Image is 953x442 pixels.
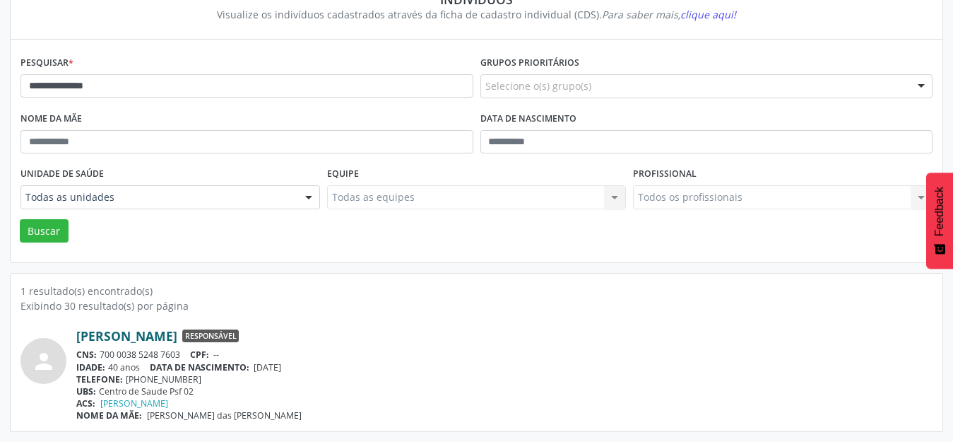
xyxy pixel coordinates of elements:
[20,219,69,243] button: Buscar
[20,163,104,185] label: Unidade de saúde
[213,349,219,361] span: --
[602,8,736,21] i: Para saber mais,
[31,349,57,374] i: person
[147,409,302,421] span: [PERSON_NAME] das [PERSON_NAME]
[25,190,291,204] span: Todas as unidades
[20,52,73,74] label: Pesquisar
[76,361,933,373] div: 40 anos
[150,361,249,373] span: DATA DE NASCIMENTO:
[20,298,933,313] div: Exibindo 30 resultado(s) por página
[480,108,576,130] label: Data de nascimento
[485,78,591,93] span: Selecione o(s) grupo(s)
[76,349,933,361] div: 700 0038 5248 7603
[327,163,359,185] label: Equipe
[20,284,933,298] div: 1 resultado(s) encontrado(s)
[76,349,97,361] span: CNS:
[680,8,736,21] span: clique aqui!
[76,328,177,344] a: [PERSON_NAME]
[480,52,579,74] label: Grupos prioritários
[76,373,933,385] div: [PHONE_NUMBER]
[76,385,933,397] div: Centro de Saude Psf 02
[190,349,209,361] span: CPF:
[926,173,953,269] button: Feedback - Mostrar pesquisa
[76,373,123,385] span: TELEFONE:
[182,330,239,342] span: Responsável
[20,108,82,130] label: Nome da mãe
[76,397,95,409] span: ACS:
[76,409,142,421] span: NOME DA MÃE:
[30,7,923,22] div: Visualize os indivíduos cadastrados através da ficha de cadastro individual (CDS).
[76,385,96,397] span: UBS:
[254,361,281,373] span: [DATE]
[633,163,697,185] label: Profissional
[100,397,168,409] a: [PERSON_NAME]
[76,361,105,373] span: IDADE:
[933,187,946,236] span: Feedback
